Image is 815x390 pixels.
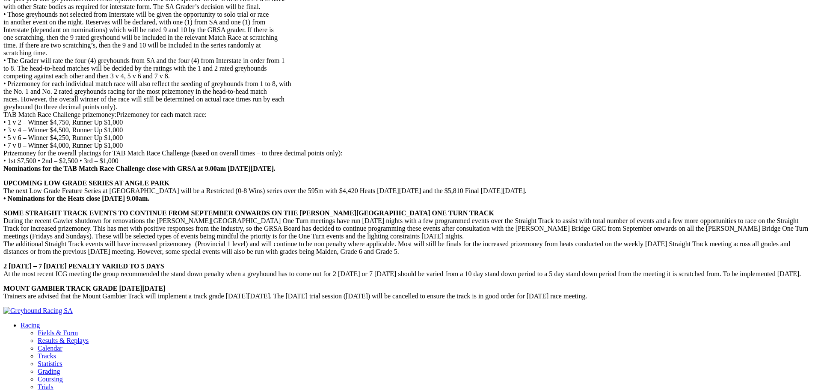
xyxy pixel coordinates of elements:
[38,368,60,375] a: Grading
[3,195,149,202] strong: • Nominations for the Heats close [DATE] 9.00am.
[3,209,812,256] p: During the recent Gawler shutdown for renovations the [PERSON_NAME][GEOGRAPHIC_DATA] One Turn mee...
[3,285,165,292] strong: MOUNT GAMBIER TRACK GRADE [DATE][DATE]
[38,375,63,383] a: Coursing
[3,285,812,300] p: Trainers are advised that the Mount Gambier Track will implement a track grade [DATE][DATE]. The ...
[3,307,73,315] img: Greyhound Racing SA
[3,179,169,187] strong: UPCOMING LOW GRADE SERIES AT ANGLE PARK
[3,262,164,270] strong: 2 [DATE] – 7 [DATE] PENALTY VARIED TO 5 DAYS
[38,337,89,344] a: Results & Replays
[38,360,62,367] a: Statistics
[21,322,40,329] a: Racing
[3,209,494,217] strong: SOME STRAIGHT TRACK EVENTS TO CONTINUE FROM SEPTEMBER ONWARDS ON THE [PERSON_NAME][GEOGRAPHIC_DAT...
[38,345,62,352] a: Calendar
[3,165,276,172] strong: Nominations for the TAB Match Race Challenge close with GRSA at 9.00am [DATE][DATE].
[3,179,812,202] p: The next Low Grade Feature Series at [GEOGRAPHIC_DATA] will be a Restricted (0-8 Wins) series ove...
[38,352,56,360] a: Tracks
[38,329,78,336] a: Fields & Form
[3,262,812,278] p: At the most recent ICG meeting the group recommended the stand down penalty when a greyhound has ...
